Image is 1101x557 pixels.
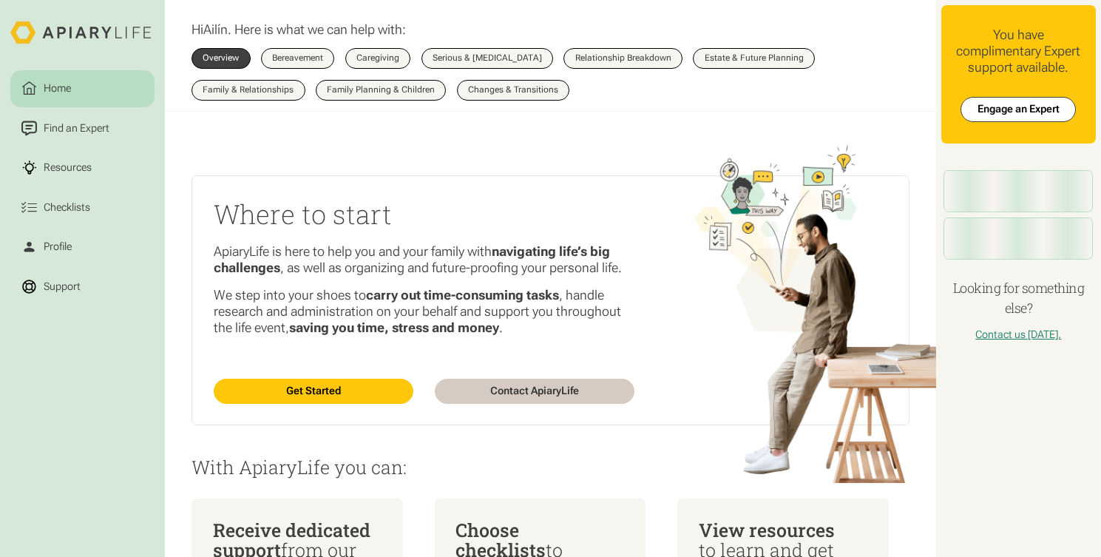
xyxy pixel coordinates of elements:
div: Support [41,279,83,294]
a: Relationship Breakdown [563,48,682,69]
div: Resources [41,160,94,175]
div: Bereavement [272,54,323,63]
div: Estate & Future Planning [705,54,804,63]
h4: Looking for something else? [941,278,1096,318]
strong: saving you time, stress and money [289,320,499,335]
h2: Where to start [214,197,635,232]
div: Serious & [MEDICAL_DATA] [433,54,542,63]
p: With ApiaryLife you can: [192,457,909,478]
a: Resources [10,149,155,186]
a: Contact ApiaryLife [435,379,635,404]
div: Profile [41,239,74,254]
a: Engage an Expert [961,97,1076,122]
div: Checklists [41,200,92,215]
strong: carry out time-consuming tasks [366,287,559,303]
a: Get Started [214,379,414,404]
p: Hi . Here is what we can help with: [192,21,406,38]
a: Family & Relationships [192,80,305,101]
a: Estate & Future Planning [693,48,815,69]
div: Family Planning & Children [327,86,435,95]
a: Support [10,269,155,305]
div: Home [41,81,73,96]
a: Bereavement [261,48,335,69]
a: Changes & Transitions [457,80,570,101]
a: Find an Expert [10,110,155,147]
div: You have complimentary Expert support available. [952,27,1085,76]
p: ApiaryLife is here to help you and your family with , as well as organizing and future-proofing y... [214,243,635,277]
div: Changes & Transitions [468,86,558,95]
a: Home [10,70,155,107]
a: Checklists [10,189,155,226]
span: View resources [699,518,835,542]
a: Family Planning & Children [316,80,447,101]
div: Relationship Breakdown [575,54,671,63]
div: Family & Relationships [203,86,294,95]
a: Overview [192,48,251,69]
a: Caregiving [345,48,411,69]
a: Profile [10,229,155,266]
div: Find an Expert [41,121,112,136]
div: Caregiving [356,54,399,63]
a: Serious & [MEDICAL_DATA] [421,48,554,69]
p: We step into your shoes to , handle research and administration on your behalf and support you th... [214,287,635,337]
span: Ailín [203,21,228,37]
a: Contact us [DATE]. [975,328,1061,340]
strong: navigating life’s big challenges [214,243,610,275]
